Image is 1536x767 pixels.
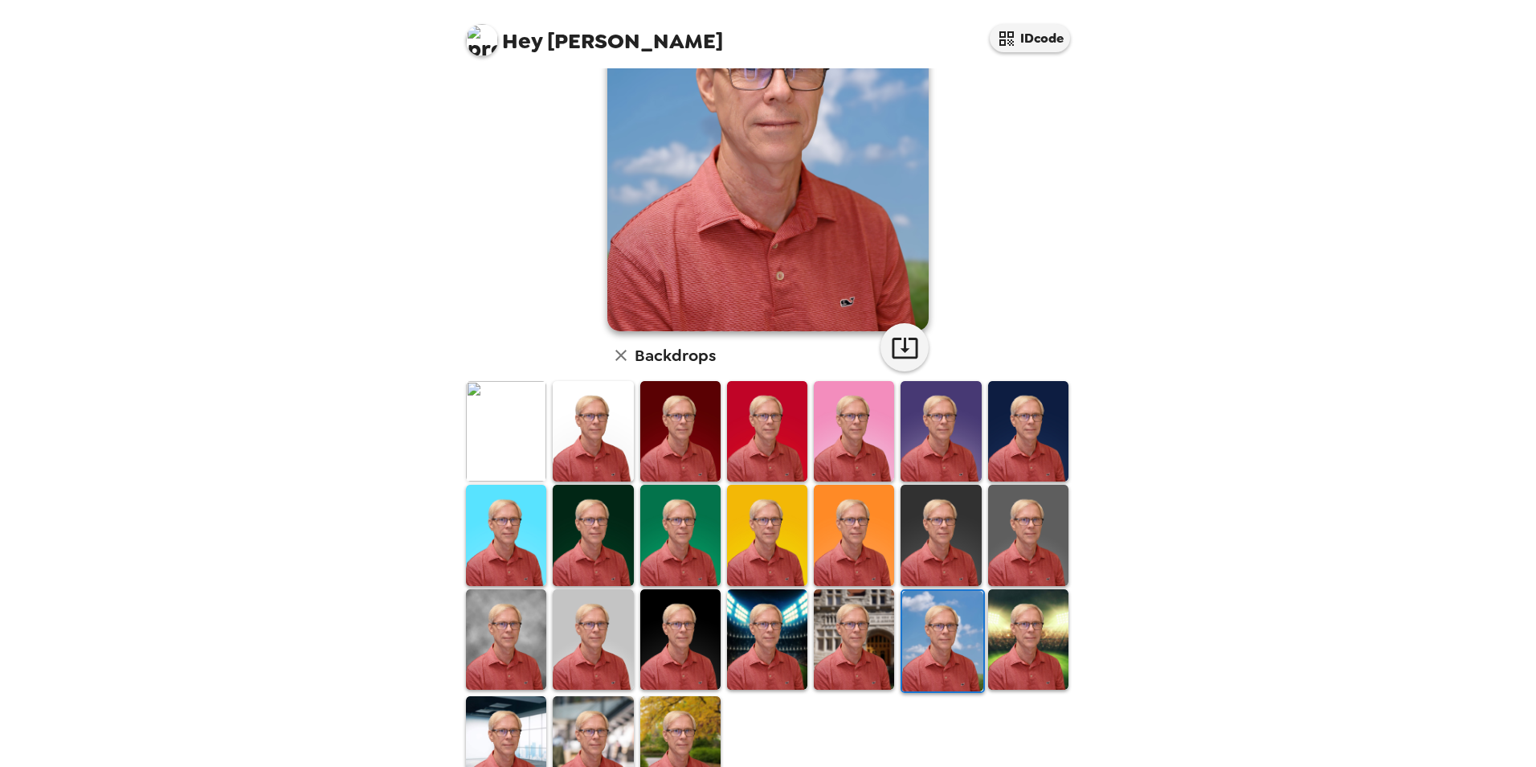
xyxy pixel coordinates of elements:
[635,342,716,368] h6: Backdrops
[466,24,498,56] img: profile pic
[502,27,542,55] span: Hey
[466,16,723,52] span: [PERSON_NAME]
[990,24,1070,52] button: IDcode
[466,381,546,482] img: Original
